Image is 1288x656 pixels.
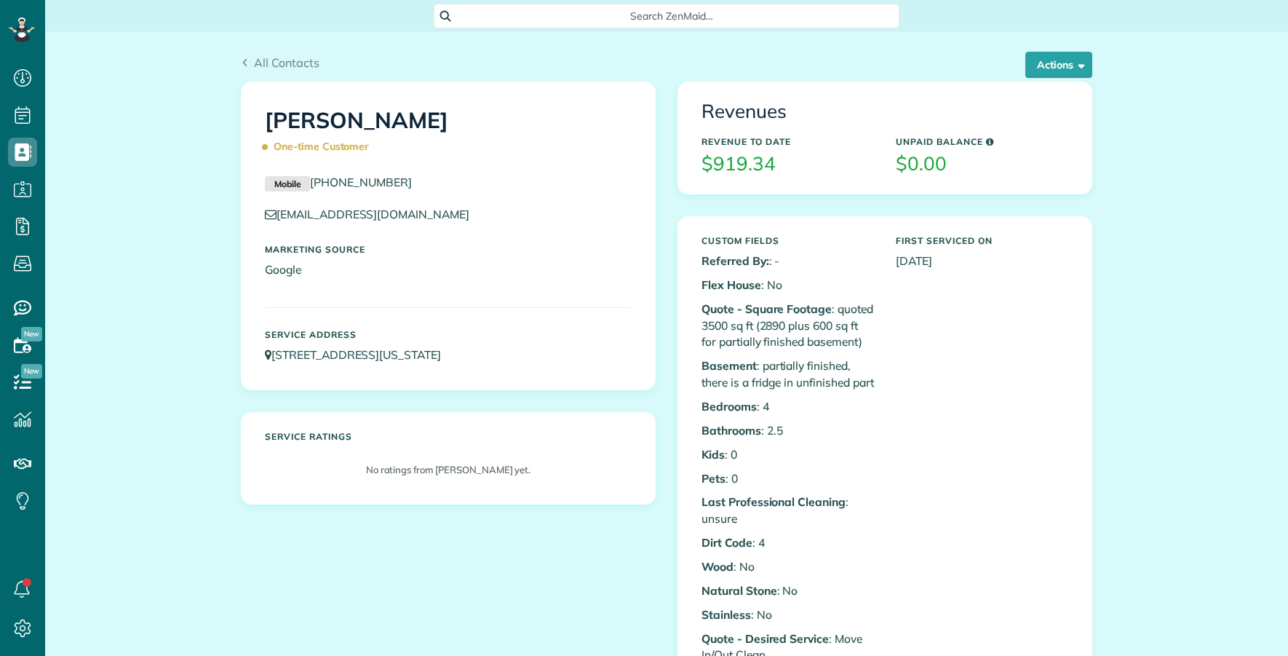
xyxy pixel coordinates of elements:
b: Last Professional Cleaning [701,494,846,509]
h5: Service Address [265,330,632,339]
b: Basement [701,358,757,373]
h5: Revenue to Date [701,137,874,146]
p: : No [701,582,874,599]
h1: [PERSON_NAME] [265,108,632,159]
b: Quote - Desired Service [701,631,829,646]
b: Bathrooms [701,423,761,438]
p: : partially finished, there is a fridge in unfinished part [701,357,874,391]
b: Dirt Code [701,535,752,550]
span: One-time Customer [265,134,375,159]
p: : 4 [701,398,874,415]
b: Wood [701,559,734,574]
b: Flex House [701,277,761,292]
b: Bedrooms [701,399,757,414]
p: : 0 [701,446,874,463]
p: [DATE] [896,253,1068,269]
p: : No [701,606,874,623]
a: All Contacts [241,54,319,71]
b: Stainless [701,607,751,622]
a: [EMAIL_ADDRESS][DOMAIN_NAME] [265,207,483,221]
p: : quoted 3500 sq ft (2890 plus 600 sq ft for partially finished basement) [701,301,874,351]
b: Quote - Square Footage [701,301,832,316]
span: New [21,364,42,379]
h5: Unpaid Balance [896,137,1068,146]
h3: $919.34 [701,154,874,175]
small: Mobile [265,176,310,192]
span: New [21,327,42,341]
h5: Marketing Source [265,245,632,254]
p: : unsure [701,494,874,527]
span: All Contacts [254,55,319,70]
h5: Service ratings [265,432,632,441]
h3: Revenues [701,101,1068,122]
p: No ratings from [PERSON_NAME] yet. [272,463,624,477]
b: Referred By: [701,253,769,268]
p: : No [701,277,874,293]
a: Mobile[PHONE_NUMBER] [265,175,412,189]
p: Google [265,261,632,278]
b: Pets [701,471,726,486]
p: : 0 [701,470,874,487]
p: : - [701,253,874,269]
h5: First Serviced On [896,236,1068,245]
button: Actions [1025,52,1092,78]
h3: $0.00 [896,154,1068,175]
p: : No [701,558,874,575]
b: Natural Stone [701,583,777,598]
p: : 4 [701,534,874,551]
b: Kids [701,447,725,462]
p: : 2.5 [701,422,874,439]
h5: Custom Fields [701,236,874,245]
a: [STREET_ADDRESS][US_STATE] [265,347,455,362]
